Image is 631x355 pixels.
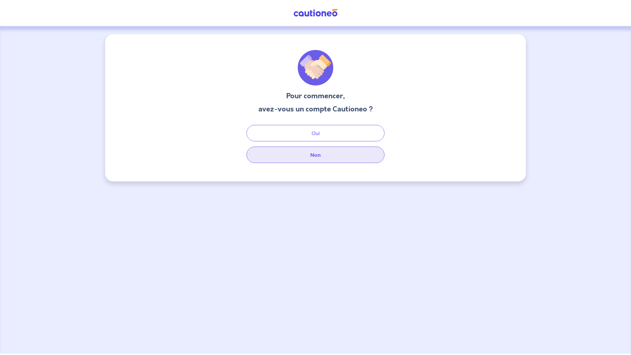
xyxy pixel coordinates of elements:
h3: Pour commencer, [258,91,373,101]
button: Oui [246,125,385,141]
button: Non [246,147,385,163]
h3: avez-vous un compte Cautioneo ? [258,104,373,114]
img: illu_welcome.svg [298,50,333,85]
img: Cautioneo [291,9,340,17]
